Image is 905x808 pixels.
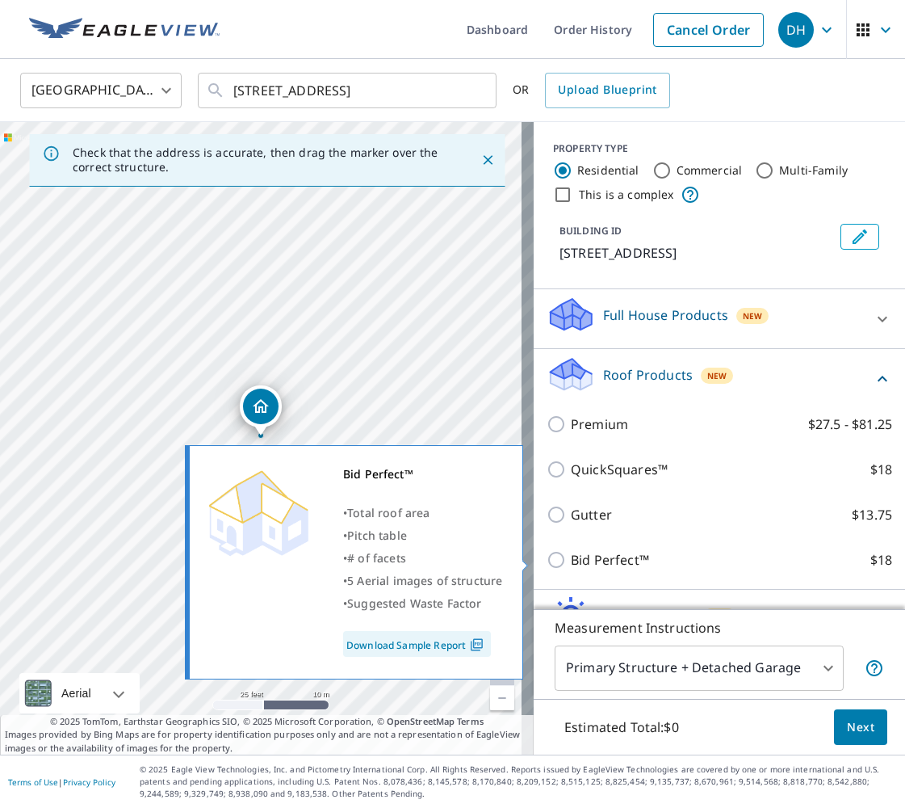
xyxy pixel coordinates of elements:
p: $18 [870,460,892,479]
a: Current Level 20, Zoom Out [490,686,514,710]
span: New [707,369,727,382]
p: © 2025 Eagle View Technologies, Inc. and Pictometry International Corp. All Rights Reserved. Repo... [140,764,897,800]
span: New [743,309,762,322]
a: Upload Blueprint [545,73,669,108]
input: Search by address or latitude-longitude [233,68,463,113]
p: Measurement Instructions [555,618,884,638]
p: $13.75 [852,505,892,524]
div: Aerial [57,673,96,713]
span: Pitch table [347,528,407,543]
a: Cancel Order [653,13,764,47]
label: This is a complex [579,187,674,203]
span: Upload Blueprint [558,80,656,100]
p: Bid Perfect™ [571,550,649,570]
span: Total roof area [347,505,429,520]
div: Dropped pin, building 1, Residential property, 971 E Acacia Cir Litchfield Park, AZ 85340 [240,385,282,436]
p: Check that the address is accurate, then drag the marker over the correct structure. [73,145,451,175]
div: PROPERTY TYPE [553,141,886,156]
p: $27.5 - $81.25 [808,415,892,434]
img: EV Logo [29,18,220,42]
img: Premium [202,463,315,560]
button: Close [477,149,498,170]
p: $18 [870,550,892,570]
p: Full House Products [603,305,728,325]
div: Full House ProductsNew [547,296,892,342]
span: Next [847,718,874,738]
div: • [343,570,502,592]
p: Roof Products [603,365,693,385]
a: Download Sample Report [343,631,491,657]
div: Bid Perfect™ [343,463,502,486]
a: Terms of Use [8,776,58,788]
a: OpenStreetMap [387,715,455,727]
p: Solar Products [603,606,695,625]
div: Roof ProductsNew [547,356,892,402]
div: [GEOGRAPHIC_DATA] [20,68,182,113]
label: Multi-Family [779,162,848,179]
span: Your report will include the primary structure and a detached garage if one exists. [865,659,884,678]
img: Pdf Icon [466,638,488,652]
label: Residential [577,162,639,179]
span: # of facets [347,550,406,566]
p: QuickSquares™ [571,460,668,479]
a: Terms [457,715,484,727]
button: Edit building 1 [840,224,879,250]
p: Estimated Total: $0 [551,709,692,745]
div: • [343,524,502,547]
p: Gutter [571,505,612,524]
p: Premium [571,415,628,434]
div: Solar ProductsNew [547,596,892,642]
button: Next [834,709,887,746]
div: • [343,547,502,570]
p: [STREET_ADDRESS] [559,243,834,263]
a: Privacy Policy [63,776,115,788]
div: • [343,502,502,524]
div: Primary Structure + Detached Garage [555,646,844,691]
p: | [8,777,115,787]
div: • [343,592,502,615]
div: Aerial [19,673,140,713]
span: Suggested Waste Factor [347,595,481,611]
div: OR [513,73,670,108]
label: Commercial [677,162,743,179]
span: 5 Aerial images of structure [347,573,502,588]
span: © 2025 TomTom, Earthstar Geographics SIO, © 2025 Microsoft Corporation, © [50,715,484,729]
p: BUILDING ID [559,224,622,238]
div: DH [778,12,814,48]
